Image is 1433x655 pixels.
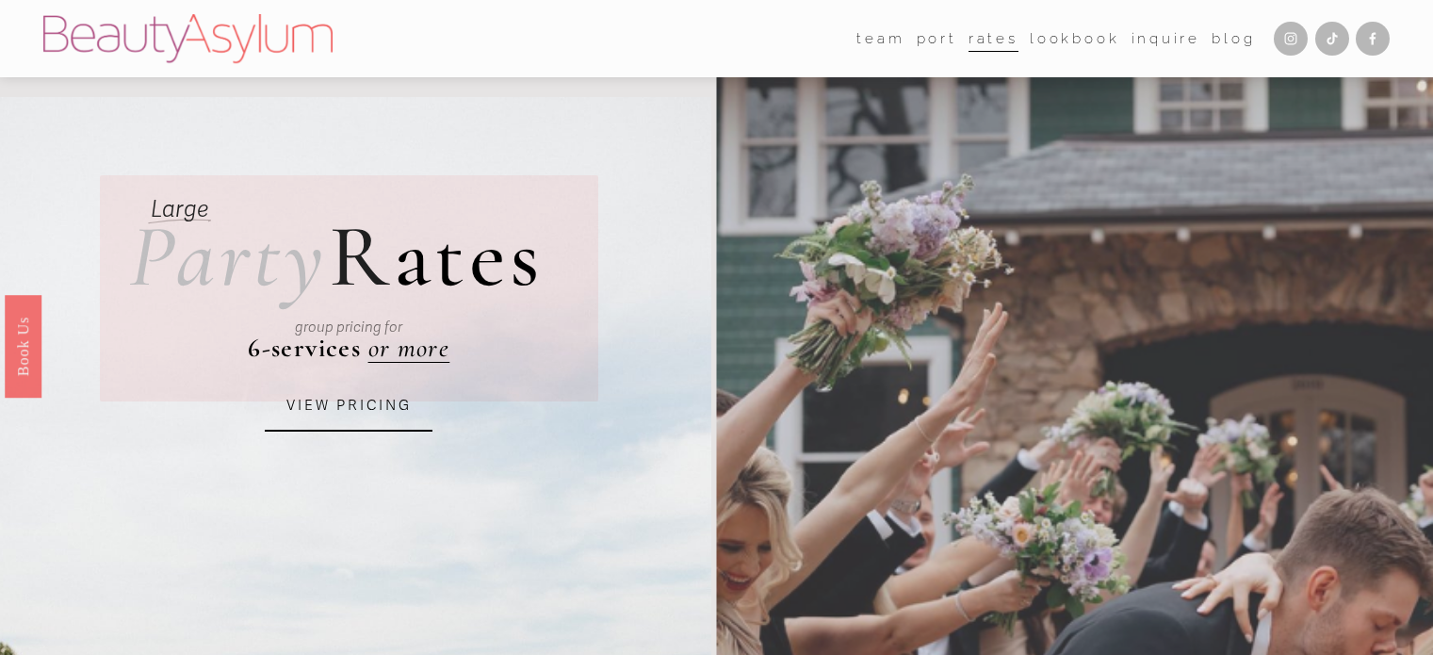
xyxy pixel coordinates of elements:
[969,25,1018,53] a: Rates
[129,204,328,310] em: Party
[1315,22,1349,56] a: TikTok
[1030,25,1119,53] a: Lookbook
[295,319,402,336] em: group pricing for
[43,14,333,63] img: Beauty Asylum | Bridal Hair &amp; Makeup Charlotte &amp; Atlanta
[917,25,957,53] a: port
[856,25,904,53] a: folder dropdown
[151,195,208,223] em: Large
[129,213,544,302] h2: ates
[1132,25,1201,53] a: Inquire
[1274,22,1308,56] a: Instagram
[1212,25,1255,53] a: Blog
[1356,22,1390,56] a: Facebook
[265,381,432,432] a: VIEW PRICING
[856,26,904,52] span: team
[5,294,41,397] a: Book Us
[329,204,394,310] span: R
